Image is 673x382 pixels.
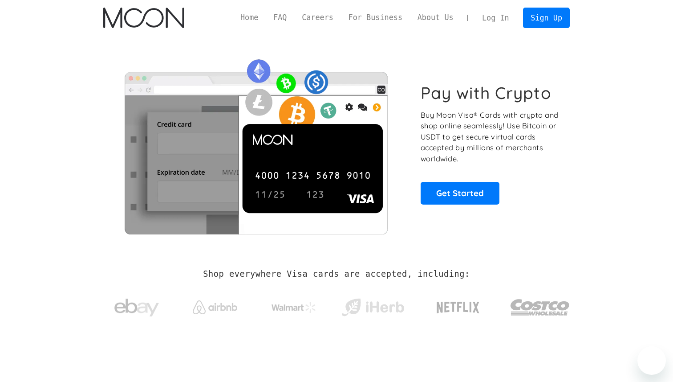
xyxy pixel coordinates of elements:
[203,269,470,279] h2: Shop everywhere Visa cards are accepted, including:
[510,291,570,324] img: Costco
[341,12,410,23] a: For Business
[272,302,316,313] img: Walmart
[114,294,159,322] img: ebay
[474,8,516,28] a: Log In
[233,12,266,23] a: Home
[436,296,480,319] img: Netflix
[103,8,184,28] a: home
[294,12,341,23] a: Careers
[510,282,570,329] a: Costco
[103,53,408,234] img: Moon Cards let you spend your crypto anywhere Visa is accepted.
[410,12,461,23] a: About Us
[261,293,327,317] a: Walmart
[193,300,237,314] img: Airbnb
[266,12,294,23] a: FAQ
[421,110,560,164] p: Buy Moon Visa® Cards with crypto and shop online seamlessly! Use Bitcoin or USDT to get secure vi...
[182,292,248,319] a: Airbnb
[340,296,406,319] img: iHerb
[421,182,499,204] a: Get Started
[523,8,569,28] a: Sign Up
[421,83,551,103] h1: Pay with Crypto
[103,8,184,28] img: Moon Logo
[340,287,406,324] a: iHerb
[103,285,170,326] a: ebay
[637,346,666,375] iframe: Bouton de lancement de la fenêtre de messagerie
[418,288,498,323] a: Netflix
